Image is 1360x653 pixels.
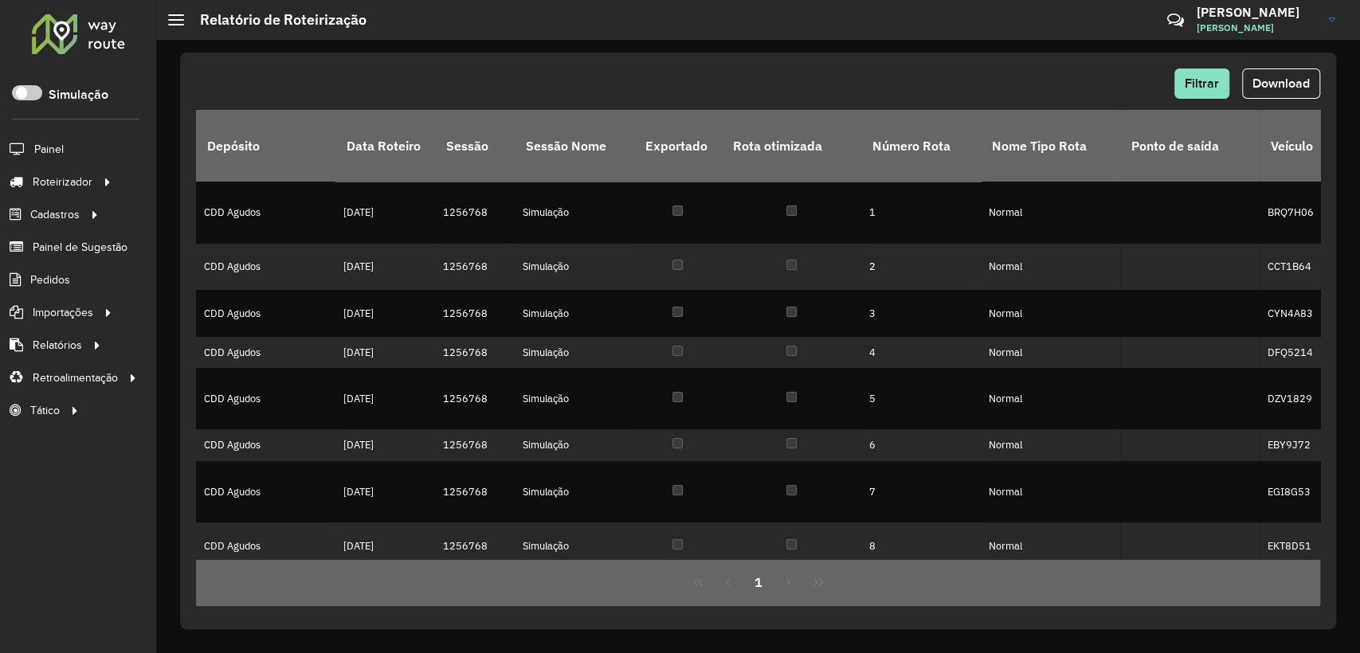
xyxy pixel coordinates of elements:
td: 1256768 [435,182,515,244]
button: Download [1242,68,1320,99]
td: CYN4A83 [1260,290,1339,336]
td: CDD Agudos [196,290,335,336]
td: Simulação [515,461,634,523]
td: CCT1B64 [1260,244,1339,290]
td: EKT8D51 [1260,522,1339,569]
td: [DATE] [335,290,435,336]
th: Número Rota [861,110,981,182]
td: CDD Agudos [196,182,335,244]
td: Normal [981,429,1120,460]
td: Simulação [515,244,634,290]
span: Importações [33,304,93,321]
th: Nome Tipo Rota [981,110,1120,182]
td: [DATE] [335,244,435,290]
span: Cadastros [30,206,80,223]
td: CDD Agudos [196,337,335,368]
td: 5 [861,368,981,430]
td: EBY9J72 [1260,429,1339,460]
td: 1256768 [435,337,515,368]
td: Simulação [515,290,634,336]
td: 1256768 [435,368,515,430]
span: Painel [34,141,64,158]
td: Normal [981,461,1120,523]
td: DFQ5214 [1260,337,1339,368]
button: 1 [743,567,774,597]
td: Simulação [515,337,634,368]
td: [DATE] [335,368,435,430]
a: Contato Rápido [1158,3,1193,37]
td: 4 [861,337,981,368]
td: CDD Agudos [196,461,335,523]
button: Filtrar [1174,68,1229,99]
td: CDD Agudos [196,244,335,290]
td: DZV1829 [1260,368,1339,430]
th: Depósito [196,110,335,182]
td: [DATE] [335,461,435,523]
th: Data Roteiro [335,110,435,182]
span: Roteirizador [33,174,92,190]
td: [DATE] [335,182,435,244]
h2: Relatório de Roteirização [184,11,366,29]
label: Simulação [49,85,108,104]
td: CDD Agudos [196,429,335,460]
td: CDD Agudos [196,368,335,430]
td: 6 [861,429,981,460]
td: [DATE] [335,522,435,569]
td: 1 [861,182,981,244]
td: Normal [981,182,1120,244]
td: [DATE] [335,429,435,460]
span: Pedidos [30,272,70,288]
td: 3 [861,290,981,336]
span: Retroalimentação [33,370,118,386]
td: Normal [981,522,1120,569]
td: BRQ7H06 [1260,182,1339,244]
td: CDD Agudos [196,522,335,569]
td: [DATE] [335,337,435,368]
td: EGI8G53 [1260,461,1339,523]
th: Veículo [1260,110,1339,182]
td: 1256768 [435,429,515,460]
td: 1256768 [435,244,515,290]
td: Normal [981,368,1120,430]
th: Exportado [634,110,722,182]
td: 8 [861,522,981,569]
td: 7 [861,461,981,523]
span: Tático [30,402,60,419]
span: Filtrar [1185,76,1219,90]
td: Simulação [515,429,634,460]
td: 1256768 [435,522,515,569]
span: Download [1252,76,1310,90]
span: [PERSON_NAME] [1197,21,1316,35]
td: Normal [981,244,1120,290]
td: 2 [861,244,981,290]
h3: [PERSON_NAME] [1197,5,1316,20]
th: Sessão Nome [515,110,634,182]
td: Normal [981,337,1120,368]
td: 1256768 [435,461,515,523]
td: Simulação [515,522,634,569]
td: Normal [981,290,1120,336]
th: Sessão [435,110,515,182]
td: Simulação [515,182,634,244]
td: 1256768 [435,290,515,336]
th: Ponto de saída [1120,110,1260,182]
td: Simulação [515,368,634,430]
th: Rota otimizada [722,110,861,182]
span: Relatórios [33,337,82,354]
span: Painel de Sugestão [33,239,127,256]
